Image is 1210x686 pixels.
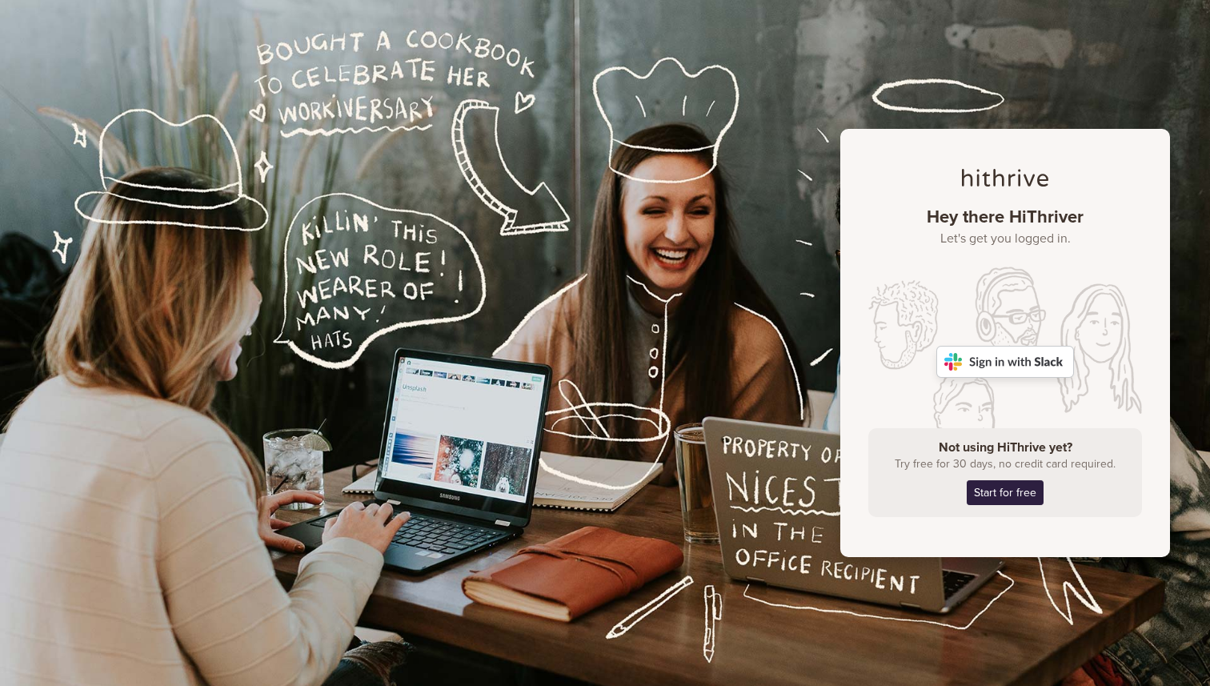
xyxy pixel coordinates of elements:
a: Start for free [967,480,1044,505]
img: hithrive-logo-dark.4eb238aa.svg [962,169,1048,187]
h4: Not using HiThrive yet? [880,440,1130,455]
small: Let's get you logged in. [868,231,1142,247]
p: Try free for 30 days, no credit card required. [880,455,1130,472]
h1: Hey there HiThriver [868,207,1142,247]
img: Sign in with Slack [936,346,1074,378]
